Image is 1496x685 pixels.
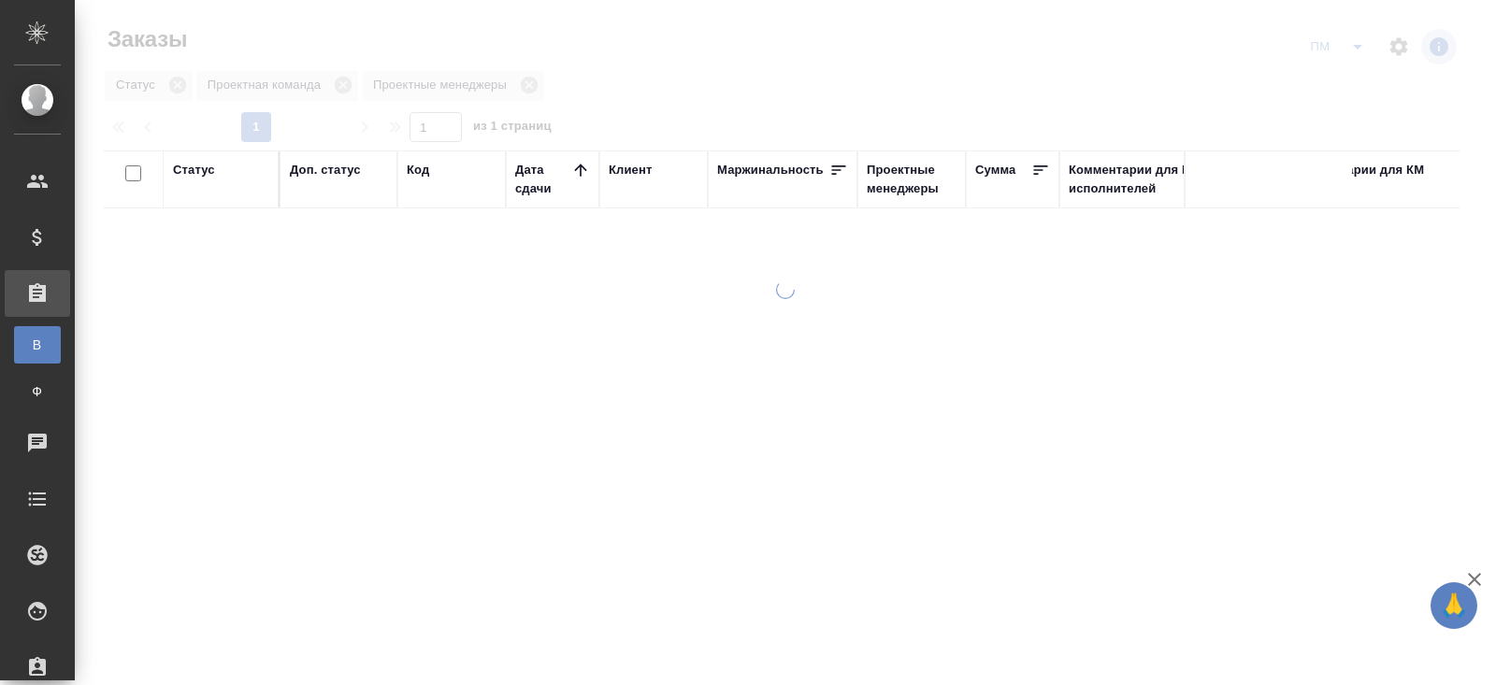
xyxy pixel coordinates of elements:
div: Маржинальность [717,161,824,179]
div: Доп. статус [290,161,361,179]
a: Ф [14,373,61,410]
div: Комментарии для ПМ/исполнителей [1069,161,1274,198]
div: Дата сдачи [515,161,571,198]
div: Комментарии для КМ [1293,161,1424,179]
span: 🙏 [1438,586,1470,625]
div: Клиент [609,161,652,179]
div: Код [407,161,429,179]
div: Статус [173,161,215,179]
div: Сумма [975,161,1015,179]
span: В [23,335,51,354]
button: 🙏 [1431,582,1477,629]
div: Проектные менеджеры [867,161,957,198]
a: В [14,326,61,364]
span: Ф [23,382,51,401]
